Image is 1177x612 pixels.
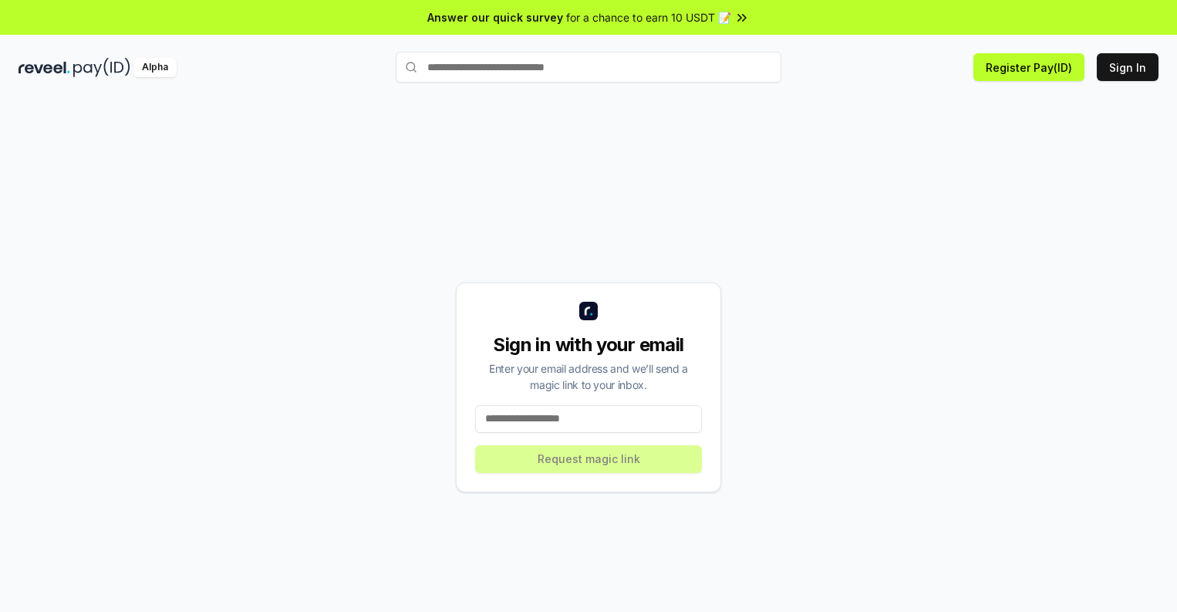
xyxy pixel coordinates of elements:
div: Enter your email address and we’ll send a magic link to your inbox. [475,360,702,393]
img: logo_small [579,302,598,320]
div: Alpha [133,58,177,77]
span: Answer our quick survey [427,9,563,25]
div: Sign in with your email [475,333,702,357]
img: reveel_dark [19,58,70,77]
button: Sign In [1097,53,1158,81]
button: Register Pay(ID) [973,53,1084,81]
span: for a chance to earn 10 USDT 📝 [566,9,731,25]
img: pay_id [73,58,130,77]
